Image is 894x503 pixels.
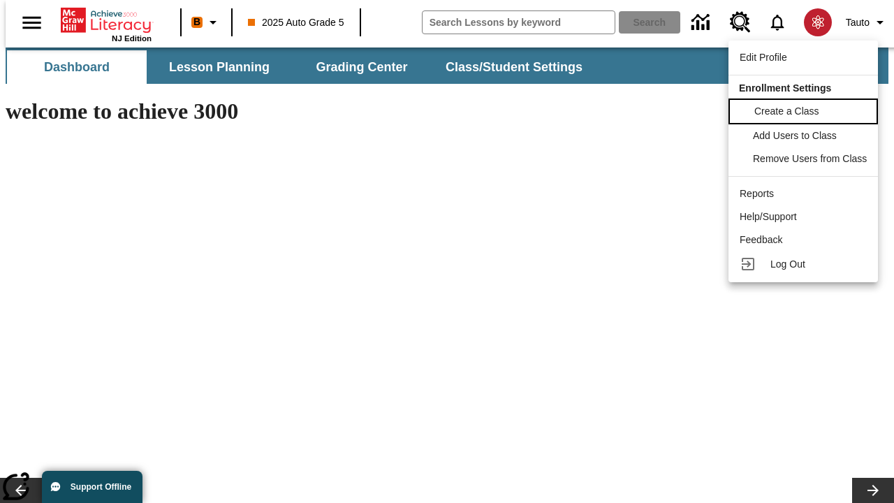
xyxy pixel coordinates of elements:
span: Feedback [740,234,782,245]
span: Help/Support [740,211,797,222]
span: Create a Class [754,105,819,117]
span: Enrollment Settings [739,82,831,94]
span: Log Out [770,258,805,270]
span: Reports [740,188,774,199]
span: Remove Users from Class [753,153,867,164]
span: Add Users to Class [753,130,837,141]
span: Edit Profile [740,52,787,63]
